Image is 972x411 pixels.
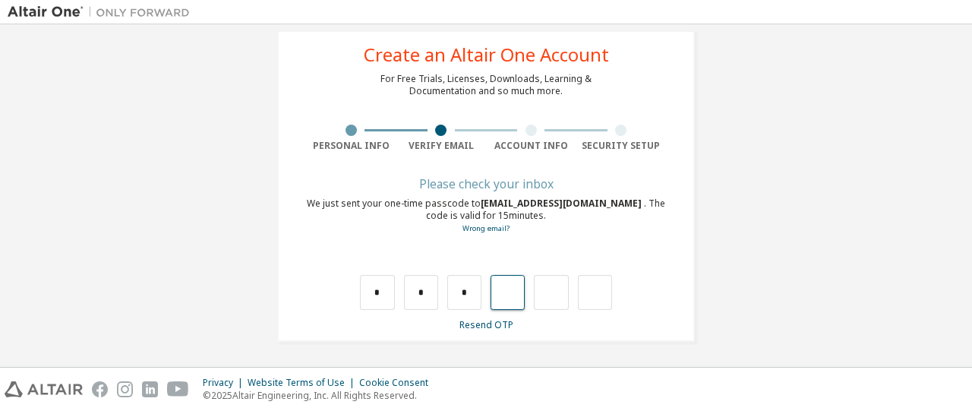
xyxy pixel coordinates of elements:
[92,381,108,397] img: facebook.svg
[306,198,666,235] div: We just sent your one-time passcode to . The code is valid for 15 minutes.
[462,223,510,233] a: Go back to the registration form
[203,389,437,402] p: © 2025 Altair Engineering, Inc. All Rights Reserved.
[576,140,667,152] div: Security Setup
[248,377,359,389] div: Website Terms of Use
[396,140,487,152] div: Verify Email
[459,318,513,331] a: Resend OTP
[481,197,644,210] span: [EMAIL_ADDRESS][DOMAIN_NAME]
[5,381,83,397] img: altair_logo.svg
[306,140,396,152] div: Personal Info
[203,377,248,389] div: Privacy
[167,381,189,397] img: youtube.svg
[117,381,133,397] img: instagram.svg
[364,46,609,64] div: Create an Altair One Account
[8,5,197,20] img: Altair One
[306,179,666,188] div: Please check your inbox
[142,381,158,397] img: linkedin.svg
[486,140,576,152] div: Account Info
[380,73,592,97] div: For Free Trials, Licenses, Downloads, Learning & Documentation and so much more.
[359,377,437,389] div: Cookie Consent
